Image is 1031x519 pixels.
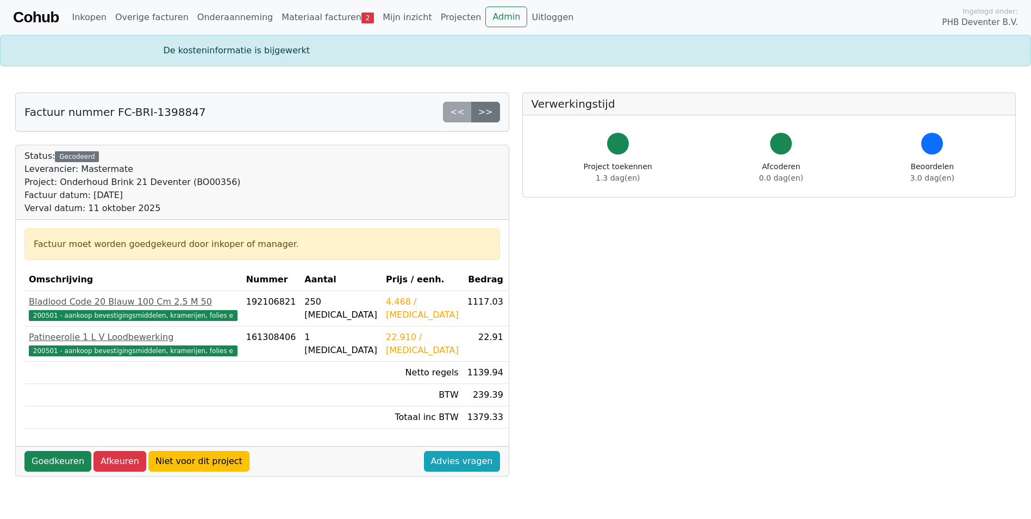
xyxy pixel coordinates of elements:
td: BTW [382,384,463,406]
a: Uitloggen [527,7,578,28]
th: Prijs / eenh. [382,269,463,291]
div: Gecodeerd [55,151,99,162]
td: 1117.03 [463,291,508,326]
div: 250 [MEDICAL_DATA] [304,295,377,322]
td: Netto regels [382,362,463,384]
a: Admin [485,7,527,27]
span: 3.0 dag(en) [910,174,954,182]
a: Overige facturen [111,7,193,28]
div: 4.468 / [MEDICAL_DATA] [386,295,459,322]
div: Project: Onderhoud Brink 21 Deventer (BO00356) [24,176,241,189]
a: Projecten [436,7,486,28]
td: 192106821 [242,291,301,326]
span: 1.3 dag(en) [596,174,640,182]
a: >> [471,102,500,122]
a: Advies vragen [424,451,500,472]
div: 22.910 / [MEDICAL_DATA] [386,331,459,357]
a: Goedkeuren [24,451,91,472]
span: PHB Deventer B.V. [942,16,1018,29]
div: De kosteninformatie is bijgewerkt [157,44,874,57]
td: Totaal inc BTW [382,406,463,429]
th: Aantal [300,269,382,291]
a: Inkopen [67,7,110,28]
h5: Factuur nummer FC-BRI-1398847 [24,106,206,119]
th: Omschrijving [24,269,242,291]
div: Beoordelen [910,161,954,184]
a: Materiaal facturen2 [277,7,378,28]
span: 200501 - aankoop bevestigingsmiddelen, kramerijen, folies e [29,310,238,321]
div: Patineerolie 1 L V Loodbewerking [29,331,238,344]
th: Bedrag [463,269,508,291]
td: 22.91 [463,326,508,362]
div: Verval datum: 11 oktober 2025 [24,202,241,215]
a: Onderaanneming [193,7,277,28]
td: 1139.94 [463,362,508,384]
div: Afcoderen [759,161,803,184]
div: Factuur moet worden goedgekeurd door inkoper of manager. [34,238,491,251]
span: 200501 - aankoop bevestigingsmiddelen, kramerijen, folies e [29,345,238,356]
span: Ingelogd onder: [963,6,1018,16]
a: Patineerolie 1 L V Loodbewerking200501 - aankoop bevestigingsmiddelen, kramerijen, folies e [29,331,238,357]
h5: Verwerkingstijd [532,97,1007,110]
a: Bladlood Code 20 Blauw 100 Cm 2,5 M 50200501 - aankoop bevestigingsmiddelen, kramerijen, folies e [29,295,238,322]
div: 1 [MEDICAL_DATA] [304,331,377,357]
span: 0.0 dag(en) [759,174,803,182]
div: Status: [24,150,241,215]
th: Nummer [242,269,301,291]
a: Afkeuren [93,451,146,472]
td: 161308406 [242,326,301,362]
span: 2 [361,13,374,23]
a: Mijn inzicht [378,7,436,28]
div: Project toekennen [584,161,652,184]
div: Leverancier: Mastermate [24,163,241,176]
a: Cohub [13,4,59,30]
td: 1379.33 [463,406,508,429]
div: Factuur datum: [DATE] [24,189,241,202]
a: Niet voor dit project [148,451,249,472]
div: Bladlood Code 20 Blauw 100 Cm 2,5 M 50 [29,295,238,308]
td: 239.39 [463,384,508,406]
